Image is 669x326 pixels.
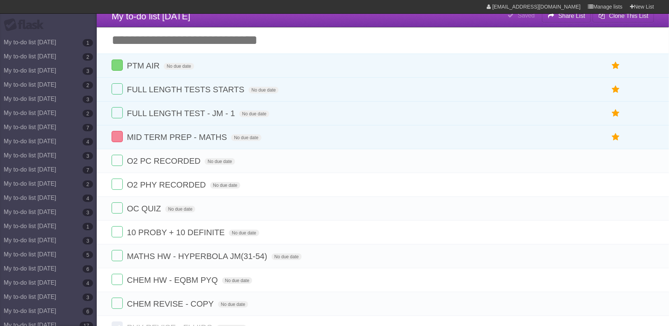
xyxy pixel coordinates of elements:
b: 2 [83,110,93,117]
label: Done [112,250,123,261]
label: Done [112,274,123,285]
b: 4 [83,195,93,202]
span: No due date [231,134,261,141]
span: No due date [229,230,259,236]
span: My to-do list [DATE] [112,11,191,21]
label: Done [112,155,123,166]
b: 2 [83,53,93,61]
b: 3 [83,96,93,103]
b: 3 [83,152,93,160]
b: 4 [83,138,93,146]
b: 3 [83,237,93,244]
div: Flask [4,18,48,32]
label: Done [112,226,123,237]
b: 4 [83,279,93,287]
b: 3 [83,209,93,216]
span: O2 PC RECORDED [127,156,202,166]
span: No due date [272,253,302,260]
b: 3 [83,294,93,301]
span: CHEM HW - EQBM PYQ [127,275,220,285]
b: Share List [558,13,585,19]
b: 5 [83,251,93,259]
b: 7 [83,124,93,131]
button: Share List [542,9,591,23]
b: 6 [83,308,93,315]
b: 3 [83,67,93,75]
b: 7 [83,166,93,174]
b: 1 [83,223,93,230]
span: No due date [249,87,279,93]
span: No due date [165,206,195,212]
label: Star task [609,83,623,96]
b: Saved [518,12,535,19]
span: No due date [205,158,235,165]
span: O2 PHY RECORDED [127,180,208,189]
label: Done [112,60,123,71]
button: Clone This List [593,9,654,23]
span: PTM AIR [127,61,161,70]
label: Star task [609,107,623,119]
label: Done [112,298,123,309]
span: OC QUIZ [127,204,163,213]
label: Done [112,202,123,214]
span: No due date [164,63,194,70]
span: MATHS HW - HYPERBOLA JM(31-54) [127,252,269,261]
label: Star task [609,60,623,72]
span: FULL LENGTH TEST - JM - 1 [127,109,237,118]
span: No due date [218,301,248,308]
span: No due date [222,277,252,284]
span: No due date [239,111,269,117]
b: 6 [83,265,93,273]
label: Star task [609,131,623,143]
label: Done [112,131,123,142]
b: 1 [83,39,93,47]
span: MID TERM PREP - MATHS [127,132,229,142]
span: CHEM REVISE - COPY [127,299,215,309]
span: No due date [210,182,240,189]
label: Done [112,83,123,95]
b: Clone This List [609,13,649,19]
span: 10 PROBY + 10 DEFINITE [127,228,227,237]
b: 2 [83,81,93,89]
label: Done [112,107,123,118]
b: 2 [83,180,93,188]
span: FULL LENGTH TESTS STARTS [127,85,246,94]
label: Done [112,179,123,190]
